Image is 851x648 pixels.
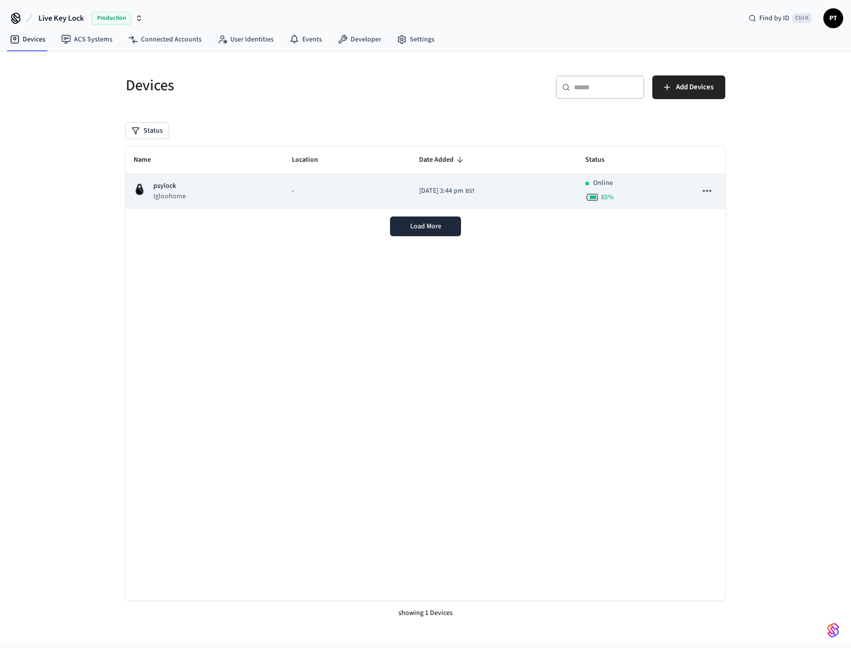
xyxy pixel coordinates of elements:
[330,31,389,48] a: Developer
[2,31,53,48] a: Devices
[601,192,614,202] span: 85 %
[389,31,442,48] a: Settings
[390,216,461,236] button: Load More
[741,9,819,27] div: Find by IDCtrl K
[153,191,186,201] p: Igloohome
[410,221,441,231] span: Load More
[282,31,330,48] a: Events
[292,186,294,196] span: -
[126,600,725,626] div: showing 1 Devices
[210,31,282,48] a: User Identities
[759,13,789,23] span: Find by ID
[38,12,84,24] span: Live Key Lock
[827,622,839,638] img: SeamLogoGradient.69752ec5.svg
[585,152,617,168] span: Status
[593,178,613,188] p: Online
[126,146,725,209] table: sticky table
[792,13,812,23] span: Ctrl K
[419,152,466,168] span: Date Added
[824,9,842,27] span: PT
[92,12,131,25] span: Production
[134,152,164,168] span: Name
[419,186,463,196] span: [DATE] 3:44 pm
[134,183,145,195] img: igloohome_igke
[652,75,725,99] button: Add Devices
[120,31,210,48] a: Connected Accounts
[419,186,475,196] div: Europe/London
[126,123,169,139] button: Status
[465,187,475,196] span: BST
[153,181,186,191] p: psylock
[292,152,331,168] span: Location
[823,8,843,28] button: PT
[676,81,713,94] span: Add Devices
[53,31,120,48] a: ACS Systems
[126,75,420,96] h5: Devices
